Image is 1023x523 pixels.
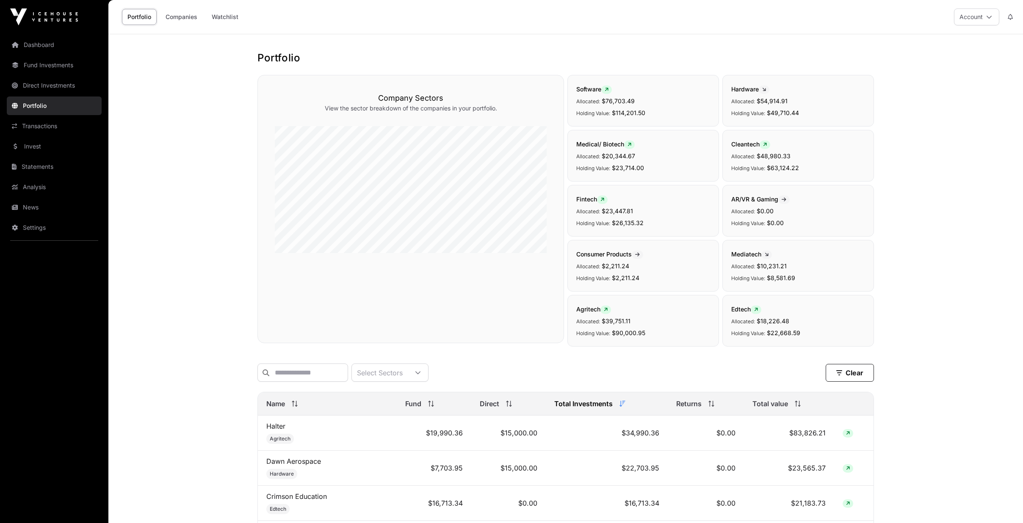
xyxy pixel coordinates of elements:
[612,164,644,171] span: $23,714.00
[757,262,787,270] span: $10,231.21
[757,207,774,215] span: $0.00
[981,482,1023,523] iframe: Chat Widget
[731,250,772,258] span: Mediatech
[752,399,788,409] span: Total value
[266,422,285,430] a: Halter
[731,110,765,116] span: Holding Value:
[602,97,635,105] span: $76,703.49
[612,274,639,281] span: $2,211.24
[7,117,102,135] a: Transactions
[576,85,612,93] span: Software
[612,329,645,336] span: $90,000.95
[7,218,102,237] a: Settings
[266,399,285,409] span: Name
[576,220,610,226] span: Holding Value:
[731,263,755,270] span: Allocated:
[731,330,765,336] span: Holding Value:
[206,9,244,25] a: Watchlist
[352,364,408,381] div: Select Sectors
[7,56,102,74] a: Fund Investments
[480,399,499,409] span: Direct
[576,140,635,148] span: Medical/ Biotech
[7,36,102,54] a: Dashboard
[731,306,761,313] span: Edtech
[546,416,668,451] td: $34,990.36
[275,92,547,104] h3: Company Sectors
[576,330,610,336] span: Holding Value:
[576,318,600,325] span: Allocated:
[576,195,608,203] span: Fintech
[397,416,471,451] td: $19,990.36
[744,416,834,451] td: $83,826.21
[270,435,290,442] span: Agritech
[397,451,471,486] td: $7,703.95
[731,153,755,160] span: Allocated:
[767,109,799,116] span: $49,710.44
[731,165,765,171] span: Holding Value:
[576,250,643,258] span: Consumer Products
[576,263,600,270] span: Allocated:
[7,96,102,115] a: Portfolio
[405,399,421,409] span: Fund
[744,486,834,521] td: $21,183.73
[731,98,755,105] span: Allocated:
[471,451,546,486] td: $15,000.00
[122,9,157,25] a: Portfolio
[602,262,629,270] span: $2,211.24
[10,8,78,25] img: Icehouse Ventures Logo
[7,76,102,95] a: Direct Investments
[576,306,611,313] span: Agritech
[7,157,102,176] a: Statements
[576,153,600,160] span: Allocated:
[676,399,702,409] span: Returns
[576,98,600,105] span: Allocated:
[270,471,294,477] span: Hardware
[954,8,999,25] button: Account
[7,198,102,217] a: News
[576,208,600,215] span: Allocated:
[731,318,755,325] span: Allocated:
[602,317,630,325] span: $39,751.11
[602,152,635,160] span: $20,344.67
[826,364,874,382] button: Clear
[397,486,471,521] td: $16,713.34
[612,219,644,226] span: $26,135.32
[160,9,203,25] a: Companies
[7,178,102,196] a: Analysis
[757,317,789,325] span: $18,226.48
[602,207,633,215] span: $23,447.81
[471,416,546,451] td: $15,000.00
[731,220,765,226] span: Holding Value:
[576,165,610,171] span: Holding Value:
[767,329,800,336] span: $22,668.59
[546,486,668,521] td: $16,713.34
[576,275,610,281] span: Holding Value:
[546,451,668,486] td: $22,703.95
[731,140,770,148] span: Cleantech
[275,104,547,113] p: View the sector breakdown of the companies in your portfolio.
[612,109,645,116] span: $114,201.50
[767,219,784,226] span: $0.00
[668,486,744,521] td: $0.00
[257,51,874,65] h1: Portfolio
[576,110,610,116] span: Holding Value:
[731,85,769,93] span: Hardware
[731,275,765,281] span: Holding Value:
[757,152,791,160] span: $48,980.33
[266,457,321,465] a: Dawn Aerospace
[668,451,744,486] td: $0.00
[757,97,788,105] span: $54,914.91
[266,492,327,501] a: Crimson Education
[767,164,799,171] span: $63,124.22
[731,208,755,215] span: Allocated:
[471,486,546,521] td: $0.00
[767,274,795,281] span: $8,581.69
[554,399,613,409] span: Total Investments
[731,195,790,203] span: AR/VR & Gaming
[7,137,102,156] a: Invest
[744,451,834,486] td: $23,565.37
[668,416,744,451] td: $0.00
[270,506,286,512] span: Edtech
